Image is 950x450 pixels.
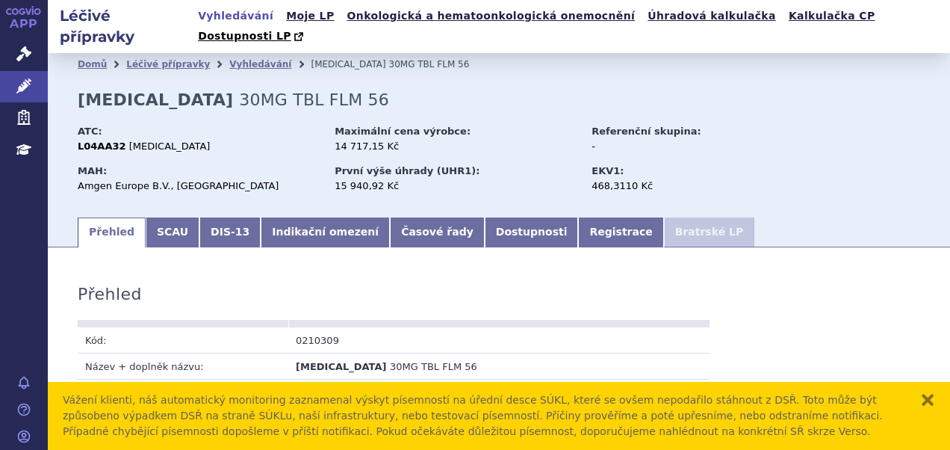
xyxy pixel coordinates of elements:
div: 15 940,92 Kč [335,179,577,193]
a: Domů [78,59,107,70]
a: Indikační omezení [261,218,390,247]
a: DIS-13 [199,218,261,247]
span: Dostupnosti LP [198,30,291,42]
td: 0210309 [288,327,499,354]
strong: MAH: [78,165,107,176]
a: Časové řady [390,218,485,247]
span: 30MG TBL FLM 56 [389,59,470,70]
td: Název + doplněk názvu: [78,354,288,380]
td: ATC: [78,380,288,406]
strong: [MEDICAL_DATA] [78,90,233,109]
div: 14 717,15 Kč [335,140,577,153]
h2: Léčivé přípravky [48,5,193,47]
a: Léčivé přípravky [126,59,210,70]
strong: Maximální cena výrobce: [335,126,471,137]
a: Dostupnosti LP [193,26,311,47]
strong: EKV1: [592,165,624,176]
td: Kód: [78,327,288,354]
strong: L04AA32 [78,141,126,152]
div: Amgen Europe B.V., [GEOGRAPHIC_DATA] [78,179,320,193]
span: 30MG TBL FLM 56 [239,90,389,109]
div: - [592,140,760,153]
span: [MEDICAL_DATA] [296,361,386,372]
div: Vážení klienti, náš automatický monitoring zaznamenal výskyt písemností na úřední desce SÚKL, kte... [63,392,905,440]
a: Registrace [578,218,663,247]
span: 30MG TBL FLM 56 [390,361,477,372]
span: [MEDICAL_DATA] [311,59,385,70]
a: Dostupnosti [485,218,579,247]
strong: ATC: [78,126,102,137]
button: zavřít [920,392,935,407]
a: Kalkulačka CP [784,6,880,26]
strong: Referenční skupina: [592,126,701,137]
a: Moje LP [282,6,338,26]
a: Úhradová kalkulačka [643,6,780,26]
a: Onkologická a hematoonkologická onemocnění [343,6,640,26]
a: Přehled [78,218,146,247]
strong: První výše úhrady (UHR1): [335,165,479,176]
a: SCAU [146,218,199,247]
a: Vyhledávání [193,6,278,26]
span: [MEDICAL_DATA] [129,141,211,152]
h3: Přehled [78,285,142,304]
a: Vyhledávání [229,59,291,70]
div: 468,3110 Kč [592,179,760,193]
